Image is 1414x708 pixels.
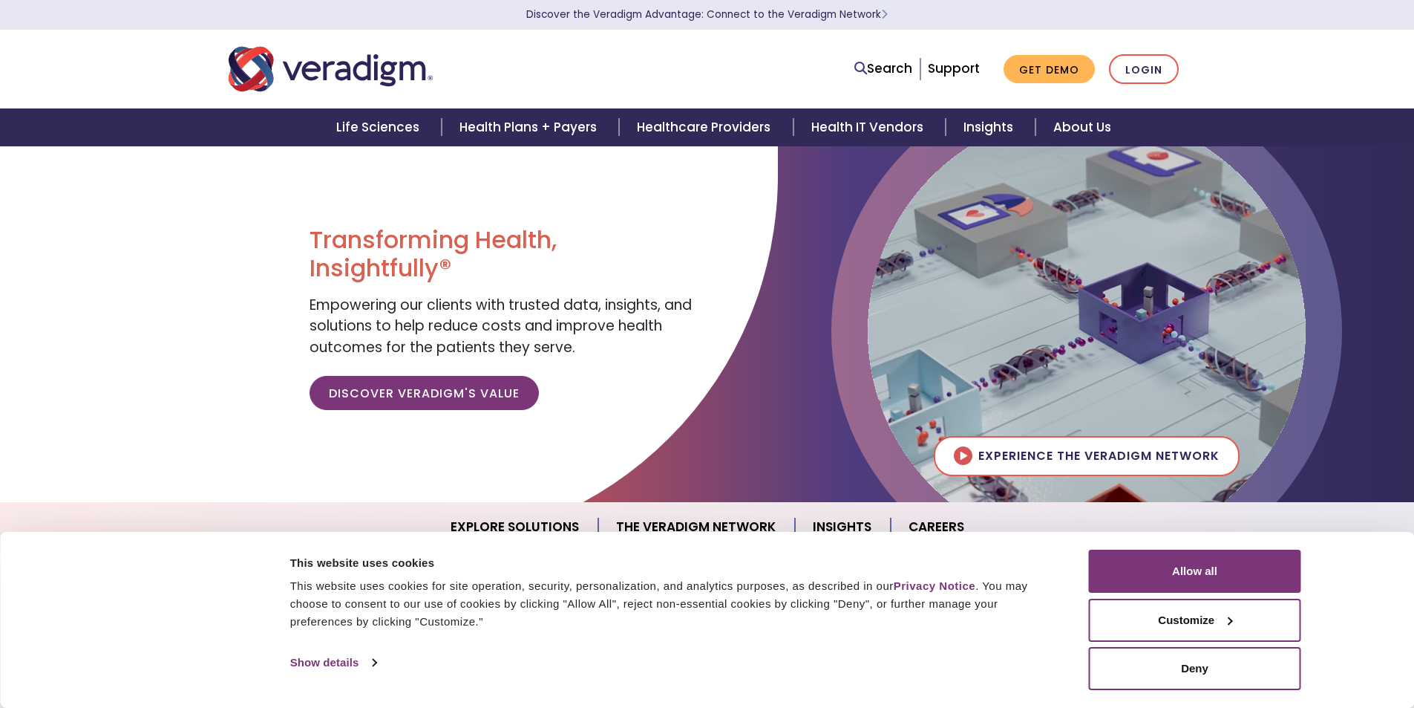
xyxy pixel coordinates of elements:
button: Customize [1089,599,1301,642]
div: This website uses cookies for site operation, security, personalization, and analytics purposes, ... [290,577,1055,631]
h1: Transforming Health, Insightfully® [310,226,695,283]
a: Insights [795,508,891,546]
a: Healthcare Providers [619,108,793,146]
a: Discover the Veradigm Advantage: Connect to the Veradigm NetworkLearn More [526,7,888,22]
a: The Veradigm Network [598,508,795,546]
a: Support [928,59,980,77]
a: About Us [1035,108,1129,146]
a: Login [1109,54,1179,85]
a: Insights [946,108,1035,146]
a: Privacy Notice [894,579,975,592]
a: Discover Veradigm's Value [310,376,539,410]
img: Veradigm logo [229,45,433,94]
a: Careers [891,508,982,546]
button: Deny [1089,647,1301,690]
a: Show details [290,652,376,674]
a: Get Demo [1004,55,1095,84]
a: Life Sciences [318,108,442,146]
a: Health IT Vendors [793,108,946,146]
button: Allow all [1089,550,1301,593]
div: This website uses cookies [290,554,1055,572]
span: Empowering our clients with trusted data, insights, and solutions to help reduce costs and improv... [310,295,692,357]
span: Learn More [881,7,888,22]
a: Health Plans + Payers [442,108,619,146]
a: Search [854,59,912,79]
a: Explore Solutions [433,508,598,546]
